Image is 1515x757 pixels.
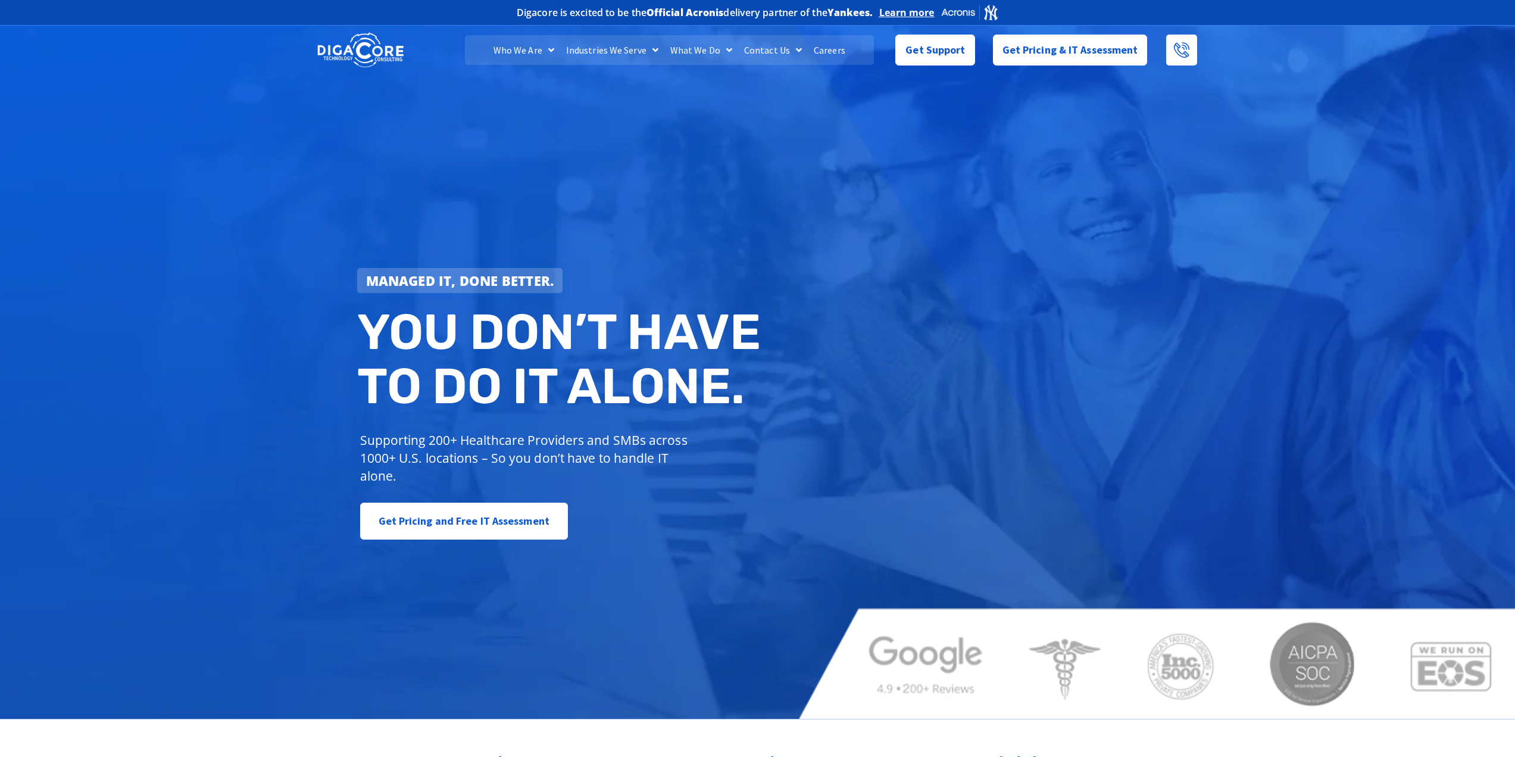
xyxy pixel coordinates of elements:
[366,272,554,289] strong: Managed IT, done better.
[357,268,563,293] a: Managed IT, done better.
[360,503,568,540] a: Get Pricing and Free IT Assessment
[357,305,767,414] h2: You don’t have to do IT alone.
[738,35,808,65] a: Contact Us
[941,4,999,21] img: Acronis
[317,32,404,69] img: DigaCore Technology Consulting
[646,6,724,19] b: Official Acronis
[1002,38,1138,62] span: Get Pricing & IT Assessment
[517,8,873,17] h2: Digacore is excited to be the delivery partner of the
[488,35,560,65] a: Who We Are
[905,38,965,62] span: Get Support
[560,35,664,65] a: Industries We Serve
[895,35,974,66] a: Get Support
[465,35,873,65] nav: Menu
[360,431,693,485] p: Supporting 200+ Healthcare Providers and SMBs across 1000+ U.S. locations – So you don’t have to ...
[827,6,873,19] b: Yankees.
[379,509,549,533] span: Get Pricing and Free IT Assessment
[664,35,738,65] a: What We Do
[993,35,1148,66] a: Get Pricing & IT Assessment
[879,7,935,18] a: Learn more
[808,35,851,65] a: Careers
